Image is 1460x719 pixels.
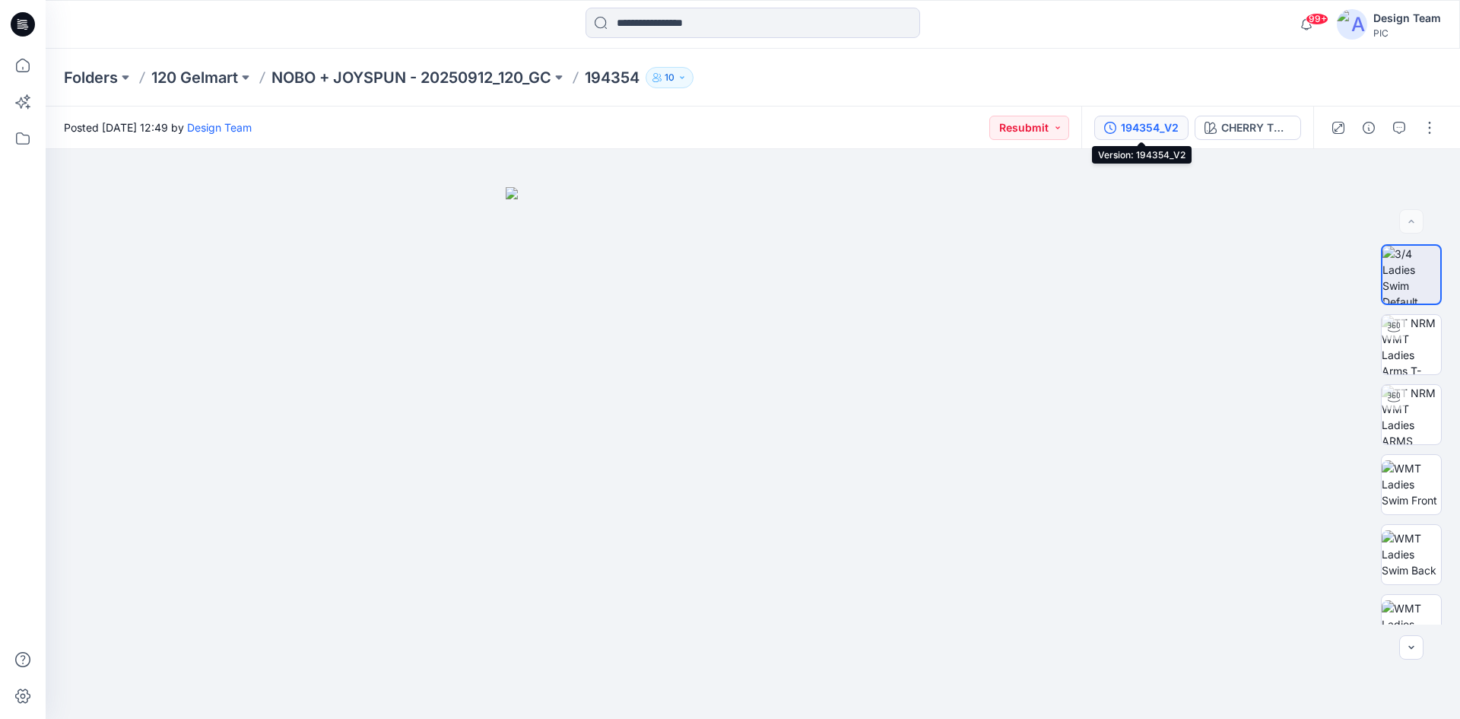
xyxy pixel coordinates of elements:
div: PIC [1373,27,1441,39]
div: 194354_V2 [1121,119,1179,136]
button: Details [1357,116,1381,140]
a: NOBO + JOYSPUN - 20250912_120_GC [271,67,551,88]
span: Posted [DATE] 12:49 by [64,119,252,135]
img: WMT Ladies Swim Back [1382,530,1441,578]
a: Folders [64,67,118,88]
span: 99+ [1306,13,1328,25]
a: 120 Gelmart [151,67,238,88]
div: Design Team [1373,9,1441,27]
button: 10 [646,67,693,88]
img: avatar [1337,9,1367,40]
p: 10 [665,69,674,86]
p: 194354 [585,67,640,88]
img: TT NRM WMT Ladies Arms T-POSE [1382,315,1441,374]
a: Design Team [187,121,252,134]
button: 194354_V2 [1094,116,1189,140]
img: WMT Ladies Swim Front [1382,460,1441,508]
img: TT NRM WMT Ladies ARMS DOWN [1382,385,1441,444]
button: CHERRY TOMATO [1195,116,1301,140]
img: WMT Ladies Swim Left [1382,600,1441,648]
div: CHERRY TOMATO [1221,119,1291,136]
img: 3/4 Ladies Swim Default [1382,246,1440,304]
